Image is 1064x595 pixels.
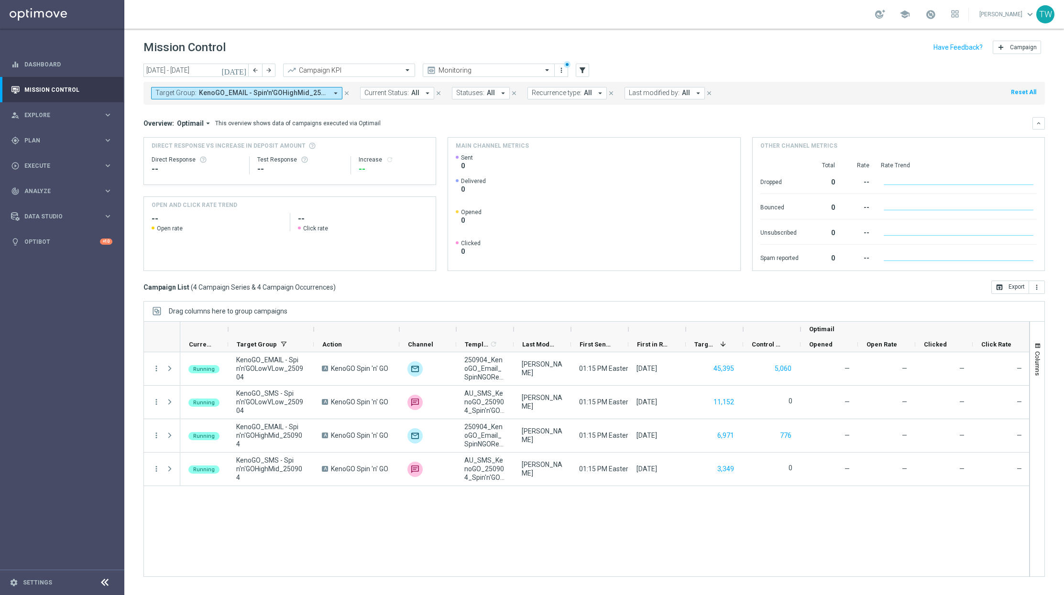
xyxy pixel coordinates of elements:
span: KenoGO_SMS - Spin'n'GOHighMid_250904 [236,456,306,482]
div: 04 Sep 2025, Thursday [636,431,657,440]
span: Targeted Customers [694,341,716,348]
div: TW [1036,5,1054,23]
span: KenoGO Spin 'n' GO [331,431,388,440]
span: Optimail [809,325,834,333]
span: Templates [465,341,488,348]
button: filter_alt [576,64,589,77]
span: Open Rate = Opened / Delivered [902,365,907,372]
span: Sent [461,154,473,162]
label: 0 [789,397,792,405]
span: Target Group [237,341,277,348]
span: Click Rate = Clicked / Opened [1017,398,1022,406]
button: close [510,88,518,98]
button: close [607,88,615,98]
span: Opened [809,341,833,348]
div: Increase [359,156,428,163]
span: 0 [461,247,481,256]
span: Analyze [24,188,103,194]
span: Drag columns here to group campaigns [169,307,287,315]
span: Last modified by: [629,89,680,97]
div: Plan [11,136,103,145]
span: Click Rate = Clicked / Opened [1017,365,1022,372]
span: KenoGO_EMAIL - Spin'n'GOHighMid_250904 [236,422,306,448]
button: 11,152 [713,396,735,408]
i: arrow_forward [265,67,272,74]
colored-tag: Running [188,364,219,373]
span: Click Rate [981,341,1011,348]
div: Spam reported [760,249,799,265]
i: lightbulb [11,238,20,246]
div: gps_fixed Plan keyboard_arrow_right [11,137,113,144]
span: Control Customers [752,341,784,348]
span: Click rate [303,225,328,232]
div: 04 Sep 2025, Thursday [636,398,657,406]
i: more_vert [558,66,565,74]
span: Clicked [924,341,947,348]
i: keyboard_arrow_right [103,110,112,119]
span: — [959,365,965,372]
span: KenoGO_EMAIL - Spin'n'GOLowVLow_250904 [236,356,306,381]
span: Direct Response VS Increase In Deposit Amount [152,141,306,150]
i: arrow_drop_down [331,89,340,97]
h1: Mission Control [143,41,226,54]
div: Explore [11,111,103,119]
span: Running [193,433,215,439]
span: Current Status [189,341,212,348]
span: Plan [24,138,103,143]
span: 4 Campaign Series & 4 Campaign Occurrences [193,283,333,292]
button: Data Studio keyboard_arrow_right [11,213,113,220]
img: Optimail [407,361,423,377]
div: Total [810,162,835,169]
div: Row Groups [169,307,287,315]
div: 0 [810,224,835,239]
div: Bounced [760,199,799,214]
span: KenoGO Spin 'n' GO [331,398,388,406]
span: Columns [1034,351,1042,376]
div: +10 [100,238,112,245]
span: KenoGO_EMAIL - Spin'n'GOHighMid_250904, KenoGO_EMAIL - Spin'n'GOLowVLow_250904, KenoGO_SMS - Spin... [199,89,328,97]
span: All [411,89,419,97]
span: Running [193,466,215,473]
button: Last modified by: All arrow_drop_down [625,87,705,99]
i: arrow_drop_down [423,89,432,97]
span: A [322,433,328,438]
div: Press SPACE to select this row. [180,453,1030,486]
div: track_changes Analyze keyboard_arrow_right [11,187,113,195]
div: Analyze [11,187,103,195]
span: All [487,89,495,97]
button: Recurrence type: All arrow_drop_down [527,87,607,99]
div: Dropped [760,173,799,189]
h2: -- [152,213,282,225]
span: Campaign [1010,44,1037,51]
div: Mission Control [11,77,112,102]
i: arrow_drop_down [204,119,212,128]
span: Recurrence type: [532,89,581,97]
a: Mission Control [24,77,112,102]
span: 01:15 PM Eastern Australia Time (Sydney) (UTC +10:00) [579,432,791,439]
div: Rate [846,162,869,169]
span: Data Studio [24,214,103,219]
div: Dashboard [11,52,112,77]
h4: OPEN AND CLICK RATE TREND [152,201,237,209]
colored-tag: Running [188,398,219,407]
i: more_vert [1033,283,1041,291]
i: [DATE] [221,66,247,75]
button: Mission Control [11,86,113,94]
span: keyboard_arrow_down [1025,9,1035,20]
img: Vonage [407,462,423,477]
span: 0 [461,185,486,194]
div: 04 Sep 2025, Thursday [636,364,657,373]
button: close [705,88,713,98]
button: add Campaign [993,41,1041,54]
i: keyboard_arrow_right [103,161,112,170]
span: — [845,465,850,473]
div: Press SPACE to select this row. [180,419,1030,453]
span: Open Rate = Opened / Delivered [902,465,907,473]
span: A [322,466,328,472]
span: First Send Time [580,341,612,348]
i: close [706,90,713,97]
button: more_vert [152,431,161,440]
span: Calculate column [488,339,497,349]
